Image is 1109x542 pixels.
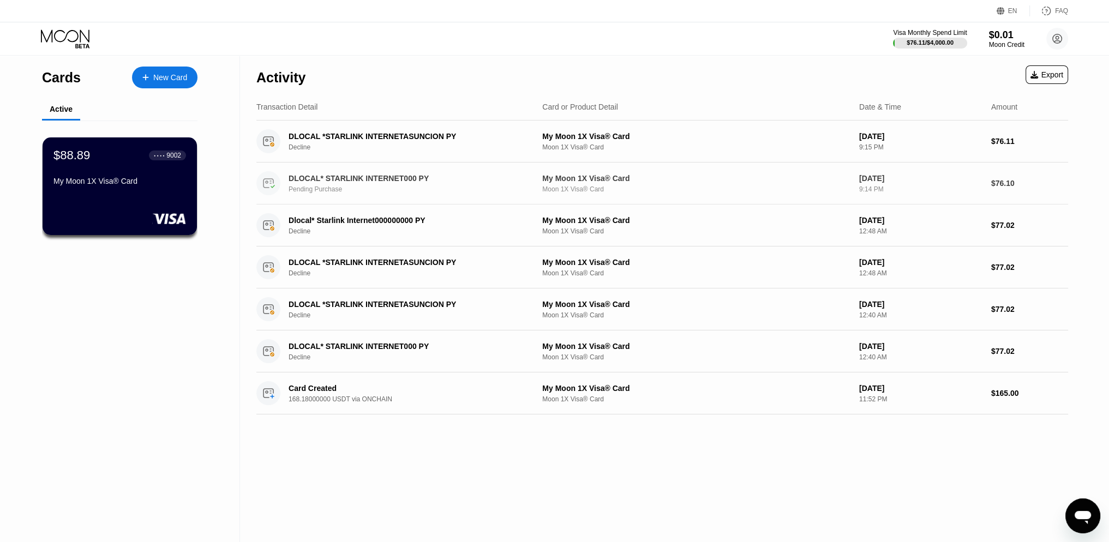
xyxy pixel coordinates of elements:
div: ● ● ● ● [154,154,165,157]
div: 12:40 AM [859,311,982,319]
div: Cards [42,70,81,86]
div: 9002 [166,152,181,159]
div: DLOCAL* STARLINK INTERNET000 PY [289,174,520,183]
div: FAQ [1030,5,1068,16]
div: [DATE] [859,300,982,309]
div: Amount [991,103,1017,111]
div: DLOCAL *STARLINK INTERNETASUNCION PY [289,132,520,141]
div: [DATE] [859,342,982,351]
div: My Moon 1X Visa® Card [542,258,850,267]
div: Transaction Detail [256,103,317,111]
div: $77.02 [991,305,1068,314]
div: 12:48 AM [859,227,982,235]
div: Date & Time [859,103,901,111]
div: EN [997,5,1030,16]
div: $77.02 [991,221,1068,230]
div: 9:15 PM [859,143,982,151]
div: New Card [132,67,197,88]
div: [DATE] [859,132,982,141]
div: My Moon 1X Visa® Card [542,216,850,225]
div: 11:52 PM [859,395,982,403]
div: $76.11 [991,137,1068,146]
div: DLOCAL* STARLINK INTERNET000 PY [289,342,520,351]
div: DLOCAL *STARLINK INTERNETASUNCION PY [289,258,520,267]
div: DLOCAL *STARLINK INTERNETASUNCION PY [289,300,520,309]
div: Decline [289,227,538,235]
div: Card Created [289,384,520,393]
iframe: Button to launch messaging window [1065,498,1100,533]
div: My Moon 1X Visa® Card [53,177,186,185]
div: Card Created168.18000000 USDT via ONCHAINMy Moon 1X Visa® CardMoon 1X Visa® Card[DATE]11:52 PM$16... [256,372,1068,414]
div: Export [1026,65,1068,84]
div: FAQ [1055,7,1068,15]
div: $88.89● ● ● ●9002My Moon 1X Visa® Card [43,137,197,235]
div: Moon 1X Visa® Card [542,269,850,277]
div: [DATE] [859,216,982,225]
div: Export [1030,70,1063,79]
div: Moon 1X Visa® Card [542,227,850,235]
div: Decline [289,269,538,277]
div: My Moon 1X Visa® Card [542,342,850,351]
div: Moon 1X Visa® Card [542,311,850,319]
div: Dlocal* Starlink Internet000000000 PYDeclineMy Moon 1X Visa® CardMoon 1X Visa® Card[DATE]12:48 AM... [256,204,1068,246]
div: $77.02 [991,347,1068,356]
div: My Moon 1X Visa® Card [542,384,850,393]
div: $165.00 [991,389,1068,398]
div: Decline [289,143,538,151]
div: Active [50,105,73,113]
div: Visa Monthly Spend Limit$76.11/$4,000.00 [893,29,967,49]
div: Card or Product Detail [542,103,618,111]
div: My Moon 1X Visa® Card [542,174,850,183]
div: DLOCAL *STARLINK INTERNETASUNCION PYDeclineMy Moon 1X Visa® CardMoon 1X Visa® Card[DATE]12:48 AM$... [256,246,1068,288]
div: Activity [256,70,305,86]
div: $0.01Moon Credit [989,29,1024,49]
div: DLOCAL *STARLINK INTERNETASUNCION PYDeclineMy Moon 1X Visa® CardMoon 1X Visa® Card[DATE]12:40 AM$... [256,288,1068,330]
div: Moon 1X Visa® Card [542,185,850,193]
div: 168.18000000 USDT via ONCHAIN [289,395,538,403]
div: EN [1008,7,1017,15]
div: Decline [289,311,538,319]
div: New Card [153,73,187,82]
div: My Moon 1X Visa® Card [542,132,850,141]
div: Dlocal* Starlink Internet000000000 PY [289,216,520,225]
div: [DATE] [859,174,982,183]
div: Moon 1X Visa® Card [542,143,850,151]
div: $0.01 [989,29,1024,41]
div: Visa Monthly Spend Limit [893,29,967,37]
div: [DATE] [859,258,982,267]
div: $88.89 [53,148,90,162]
div: DLOCAL* STARLINK INTERNET000 PYPending PurchaseMy Moon 1X Visa® CardMoon 1X Visa® Card[DATE]9:14 ... [256,162,1068,204]
div: Decline [289,353,538,361]
div: My Moon 1X Visa® Card [542,300,850,309]
div: $76.10 [991,179,1068,188]
div: Moon 1X Visa® Card [542,395,850,403]
div: [DATE] [859,384,982,393]
div: DLOCAL *STARLINK INTERNETASUNCION PYDeclineMy Moon 1X Visa® CardMoon 1X Visa® Card[DATE]9:15 PM$7... [256,121,1068,162]
div: Moon Credit [989,41,1024,49]
div: $77.02 [991,263,1068,272]
div: DLOCAL* STARLINK INTERNET000 PYDeclineMy Moon 1X Visa® CardMoon 1X Visa® Card[DATE]12:40 AM$77.02 [256,330,1068,372]
div: Moon 1X Visa® Card [542,353,850,361]
div: 9:14 PM [859,185,982,193]
div: 12:40 AM [859,353,982,361]
div: 12:48 AM [859,269,982,277]
div: $76.11 / $4,000.00 [907,39,954,46]
div: Pending Purchase [289,185,538,193]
